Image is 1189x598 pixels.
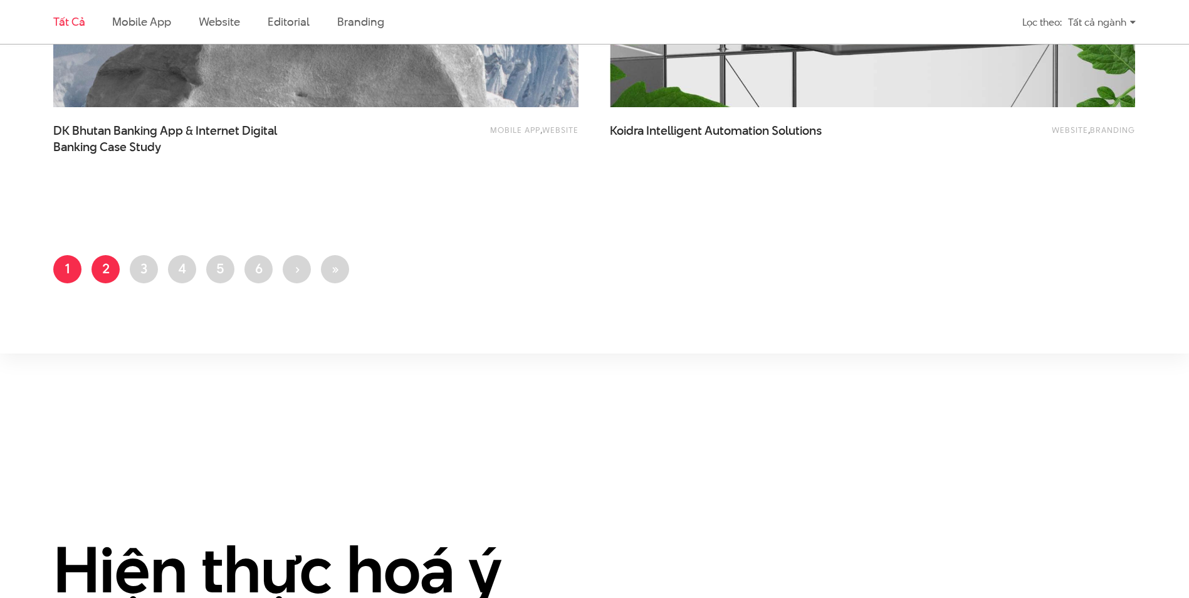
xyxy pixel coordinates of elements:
[490,124,540,135] a: Mobile app
[92,255,120,283] a: 2
[1068,11,1136,33] div: Tất cả ngành
[369,123,579,148] div: ,
[1022,11,1062,33] div: Lọc theo:
[199,14,240,29] a: Website
[244,255,273,283] a: 6
[206,255,234,283] a: 5
[168,255,196,283] a: 4
[331,259,339,278] span: »
[610,123,861,154] a: Koidra Intelligent Automation Solutions
[53,123,304,154] a: DK Bhutan Banking App & Internet DigitalBanking Case Study
[112,14,170,29] a: Mobile app
[542,124,579,135] a: Website
[53,139,161,155] span: Banking Case Study
[1090,124,1135,135] a: Branding
[1052,124,1088,135] a: Website
[337,14,384,29] a: Branding
[704,122,769,139] span: Automation
[925,123,1135,148] div: ,
[772,122,822,139] span: Solutions
[610,122,644,139] span: Koidra
[130,255,158,283] a: 3
[53,14,85,29] a: Tất cả
[268,14,310,29] a: Editorial
[295,259,300,278] span: ›
[53,123,304,154] span: DK Bhutan Banking App & Internet Digital
[646,122,702,139] span: Intelligent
